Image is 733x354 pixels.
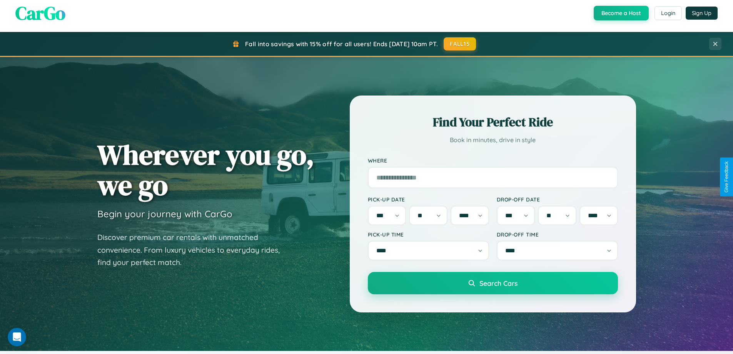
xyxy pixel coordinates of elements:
p: Book in minutes, drive in style [368,134,618,146]
label: Pick-up Time [368,231,489,238]
button: Search Cars [368,272,618,294]
div: Give Feedback [724,161,729,193]
button: Login [655,6,682,20]
span: Fall into savings with 15% off for all users! Ends [DATE] 10am PT. [245,40,438,48]
iframe: Intercom live chat [8,328,26,346]
button: Sign Up [686,7,718,20]
button: Become a Host [594,6,649,20]
label: Pick-up Date [368,196,489,203]
h2: Find Your Perfect Ride [368,114,618,131]
button: FALL15 [444,37,476,50]
h3: Begin your journey with CarGo [97,208,232,220]
label: Drop-off Time [497,231,618,238]
span: CarGo [15,0,65,26]
span: Search Cars [479,279,518,287]
label: Where [368,157,618,164]
p: Discover premium car rentals with unmatched convenience. From luxury vehicles to everyday rides, ... [97,231,290,269]
h1: Wherever you go, we go [97,139,314,200]
label: Drop-off Date [497,196,618,203]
